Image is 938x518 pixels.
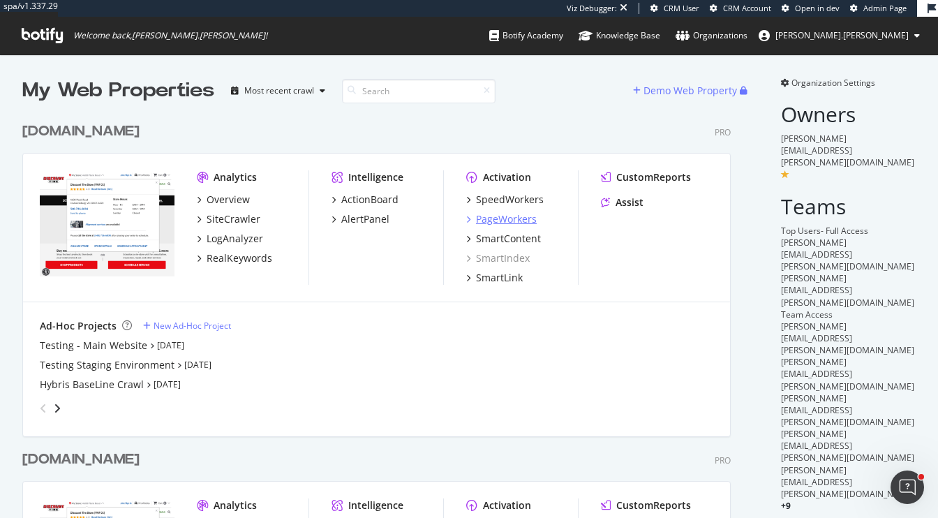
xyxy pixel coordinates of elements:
a: Assist [601,195,643,209]
a: SmartContent [466,232,541,246]
span: [PERSON_NAME][EMAIL_ADDRESS][PERSON_NAME][DOMAIN_NAME] [781,392,914,428]
div: angle-right [52,401,62,415]
div: LogAnalyzer [207,232,263,246]
a: Admin Page [850,3,907,14]
a: ActionBoard [332,193,399,207]
a: RealKeywords [197,251,272,265]
div: [DOMAIN_NAME] [22,450,140,470]
span: Welcome back, [PERSON_NAME].[PERSON_NAME] ! [73,30,267,41]
a: Knowledge Base [579,17,660,54]
a: CRM User [650,3,699,14]
a: Testing Staging Environment [40,358,174,372]
span: + 9 [781,500,791,512]
div: SmartContent [476,232,541,246]
a: Organizations [676,17,747,54]
a: CustomReports [601,498,691,512]
a: SmartLink [466,271,523,285]
div: CustomReports [616,498,691,512]
img: discounttire.com [40,170,174,278]
div: SiteCrawler [207,212,260,226]
span: CRM Account [723,3,771,13]
a: [DOMAIN_NAME] [22,450,145,470]
div: Intelligence [348,170,403,184]
a: [DOMAIN_NAME] [22,121,145,142]
div: Activation [483,170,531,184]
a: [DATE] [154,378,181,390]
span: Organization Settings [791,77,875,89]
span: CRM User [664,3,699,13]
a: Hybris BaseLine Crawl [40,378,144,392]
div: My Web Properties [22,77,214,105]
span: [PERSON_NAME][EMAIL_ADDRESS][PERSON_NAME][DOMAIN_NAME] [781,428,914,464]
a: SpeedWorkers [466,193,544,207]
a: CRM Account [710,3,771,14]
div: Most recent crawl [244,87,314,95]
div: Botify Academy [489,29,563,43]
div: RealKeywords [207,251,272,265]
a: LogAnalyzer [197,232,263,246]
div: Viz Debugger: [567,3,617,14]
a: Botify Academy [489,17,563,54]
a: PageWorkers [466,212,537,226]
iframe: Intercom live chat [891,471,924,504]
span: [PERSON_NAME][EMAIL_ADDRESS][PERSON_NAME][DOMAIN_NAME] [781,272,914,308]
div: Overview [207,193,250,207]
div: [DOMAIN_NAME] [22,121,140,142]
div: CustomReports [616,170,691,184]
span: [PERSON_NAME][EMAIL_ADDRESS][PERSON_NAME][DOMAIN_NAME] [781,356,914,392]
a: [DATE] [184,359,211,371]
div: Analytics [214,498,257,512]
span: heidi.noonan [775,29,909,41]
span: [PERSON_NAME][EMAIL_ADDRESS][PERSON_NAME][DOMAIN_NAME] [781,237,914,272]
div: AlertPanel [341,212,389,226]
span: Admin Page [863,3,907,13]
h2: Owners [781,103,916,126]
div: Demo Web Property [643,84,737,98]
a: Open in dev [782,3,840,14]
div: Organizations [676,29,747,43]
div: SpeedWorkers [476,193,544,207]
div: New Ad-Hoc Project [154,320,231,332]
a: New Ad-Hoc Project [143,320,231,332]
a: Demo Web Property [633,84,740,96]
div: Assist [616,195,643,209]
a: [DATE] [157,339,184,351]
a: SmartIndex [466,251,530,265]
div: SmartLink [476,271,523,285]
div: Top Users- Full Access [781,225,916,237]
div: Intelligence [348,498,403,512]
button: Demo Web Property [633,80,740,102]
input: Search [342,79,496,103]
div: Team Access [781,309,916,320]
span: Open in dev [795,3,840,13]
a: Testing - Main Website [40,339,147,353]
button: [PERSON_NAME].[PERSON_NAME] [747,24,931,47]
div: Analytics [214,170,257,184]
a: CustomReports [601,170,691,184]
div: Ad-Hoc Projects [40,319,117,333]
div: PageWorkers [476,212,537,226]
div: Knowledge Base [579,29,660,43]
div: Pro [715,126,731,138]
span: [PERSON_NAME][EMAIL_ADDRESS][PERSON_NAME][DOMAIN_NAME] [781,320,914,356]
div: angle-left [34,397,52,420]
a: SiteCrawler [197,212,260,226]
button: Most recent crawl [225,80,331,102]
div: Activation [483,498,531,512]
div: Pro [715,454,731,466]
a: Overview [197,193,250,207]
span: [PERSON_NAME][EMAIL_ADDRESS][PERSON_NAME][DOMAIN_NAME] [781,133,914,168]
span: [PERSON_NAME][EMAIL_ADDRESS][PERSON_NAME][DOMAIN_NAME] [781,464,914,500]
h2: Teams [781,195,916,218]
div: ActionBoard [341,193,399,207]
a: AlertPanel [332,212,389,226]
